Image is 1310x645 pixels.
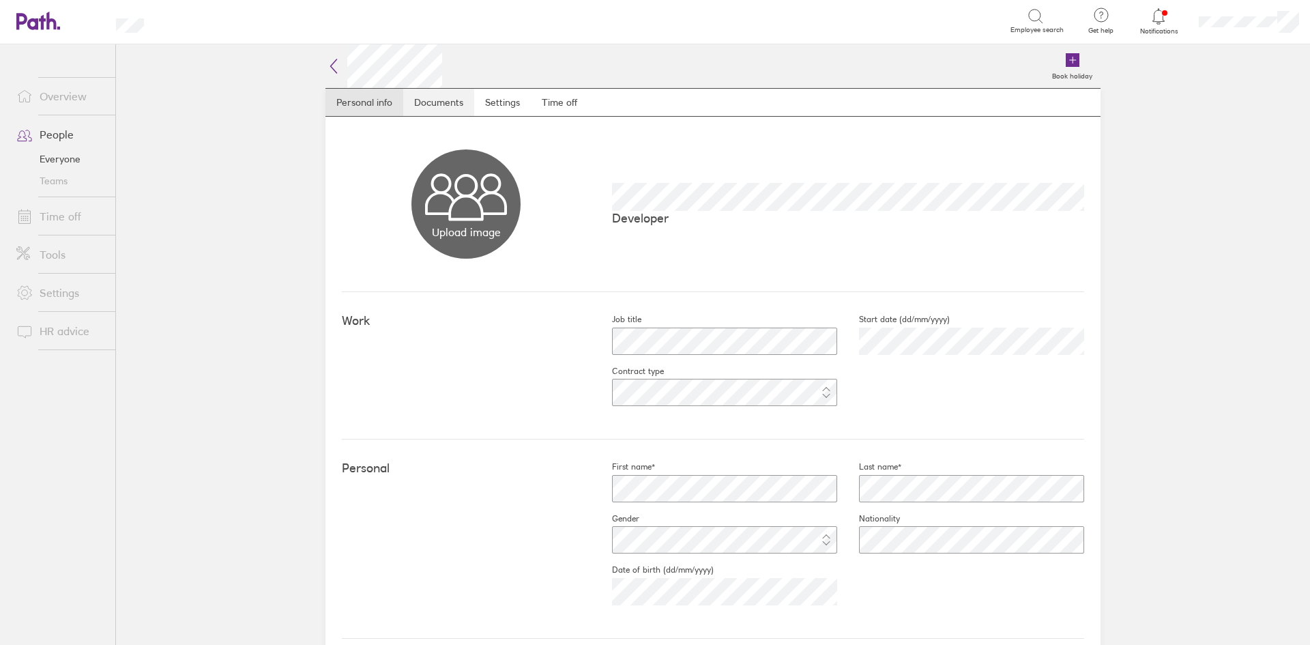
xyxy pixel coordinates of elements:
[5,279,115,306] a: Settings
[474,89,531,116] a: Settings
[590,461,655,472] label: First name*
[342,314,590,328] h4: Work
[5,170,115,192] a: Teams
[5,83,115,110] a: Overview
[1079,27,1123,35] span: Get help
[837,513,900,524] label: Nationality
[590,564,714,575] label: Date of birth (dd/mm/yyyy)
[1044,68,1101,81] label: Book holiday
[5,241,115,268] a: Tools
[1010,26,1064,34] span: Employee search
[403,89,474,116] a: Documents
[1137,27,1181,35] span: Notifications
[590,513,639,524] label: Gender
[837,461,901,472] label: Last name*
[1137,7,1181,35] a: Notifications
[1044,44,1101,88] a: Book holiday
[5,203,115,230] a: Time off
[5,121,115,148] a: People
[837,314,950,325] label: Start date (dd/mm/yyyy)
[590,366,664,377] label: Contract type
[612,211,1084,225] p: Developer
[181,14,216,27] div: Search
[5,317,115,345] a: HR advice
[325,89,403,116] a: Personal info
[531,89,588,116] a: Time off
[342,461,590,476] h4: Personal
[5,148,115,170] a: Everyone
[590,314,641,325] label: Job title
